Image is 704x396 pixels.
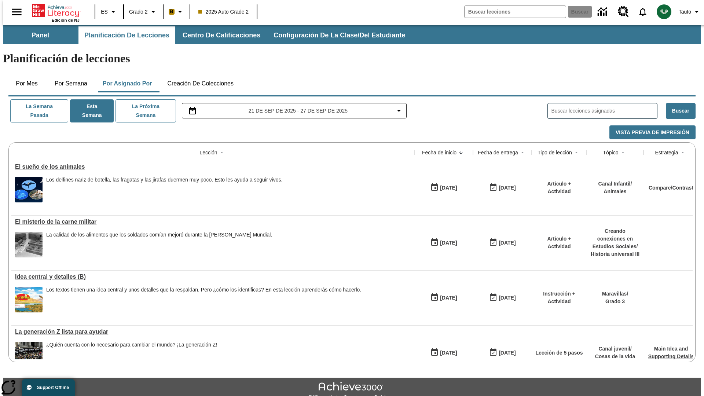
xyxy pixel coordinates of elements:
button: 09/24/25: Último día en que podrá accederse la lección [487,181,518,195]
p: Canal Infantil / [598,180,632,188]
div: Lección [199,149,217,156]
button: Seleccione el intervalo de fechas opción del menú [185,106,404,115]
button: 09/21/25: Último día en que podrá accederse la lección [487,236,518,250]
p: Cosas de la vida [595,353,635,360]
div: Tipo de lección [538,149,572,156]
button: La próxima semana [115,99,176,122]
button: Panel [4,26,77,44]
a: Centro de recursos, Se abrirá en una pestaña nueva. [613,2,633,22]
button: Configuración de la clase/del estudiante [268,26,411,44]
button: Sort [518,148,527,157]
button: 09/24/25: Primer día en que estuvo disponible la lección [428,181,459,195]
div: [DATE] [440,293,457,302]
img: Un grupo de manifestantes protestan frente al Museo Americano de Historia Natural en la ciudad de... [15,342,43,367]
div: Fecha de inicio [422,149,456,156]
div: [DATE] [440,183,457,192]
p: Historia universal III [590,250,640,258]
img: portada de Maravillas de tercer grado: una mariposa vuela sobre un campo y un río, con montañas a... [15,287,43,312]
button: Abrir el menú lateral [6,1,27,23]
span: Panel [32,31,49,40]
input: Buscar campo [465,6,566,18]
button: Centro de calificaciones [177,26,266,44]
button: 09/21/25: Primer día en que estuvo disponible la lección [428,346,459,360]
a: Compare/Contrast [649,185,693,191]
button: Esta semana [70,99,114,122]
button: Sort [619,148,627,157]
p: Canal juvenil / [595,345,635,353]
a: La generación Z lista para ayudar , Lecciones [15,329,411,335]
p: Artículo + Actividad [535,235,583,250]
div: Idea central y detalles (B) [15,274,411,280]
div: Subbarra de navegación [3,25,701,44]
button: Perfil/Configuración [676,5,704,18]
button: Por asignado por [97,75,158,92]
div: Estrategia [655,149,678,156]
span: B [170,7,173,16]
div: Portada [32,3,80,22]
button: Planificación de lecciones [78,26,175,44]
button: 09/21/25: Último día en que podrá accederse la lección [487,291,518,305]
button: 09/21/25: Primer día en que estuvo disponible la lección [428,291,459,305]
p: Instrucción + Actividad [535,290,583,305]
p: Grado 3 [602,298,628,305]
a: El sueño de los animales, Lecciones [15,164,411,170]
button: Por mes [8,75,45,92]
span: 2025 Auto Grade 2 [198,8,249,16]
div: Los textos tienen una idea central y unos detalles que la respaldan. Pero ¿cómo los identificas? ... [46,287,361,312]
a: Notificaciones [633,2,652,21]
div: Los delfines nariz de botella, las fragatas y las jirafas duermen muy poco. Esto les ayuda a segu... [46,177,282,183]
span: Configuración de la clase/del estudiante [274,31,405,40]
button: Por semana [49,75,93,92]
div: La calidad de los alimentos que los soldados comían mejoró durante la Segunda Guerra Mundial. [46,232,272,257]
a: Idea central y detalles (B), Lecciones [15,274,411,280]
button: Sort [572,148,581,157]
div: El sueño de los animales [15,164,411,170]
button: 09/21/25: Último día en que podrá accederse la lección [487,346,518,360]
p: Lección de 5 pasos [535,349,583,357]
span: Support Offline [37,385,69,390]
div: La generación Z lista para ayudar [15,329,411,335]
button: Boost El color de la clase es anaranjado claro. Cambiar el color de la clase. [166,5,187,18]
button: Creación de colecciones [161,75,239,92]
div: Tópico [603,149,618,156]
div: El misterio de la carne militar [15,219,411,225]
div: [DATE] [499,183,516,192]
button: Vista previa de impresión [609,125,696,140]
button: Sort [217,148,226,157]
span: Edición de NJ [52,18,80,22]
img: avatar image [657,4,671,19]
h1: Planificación de lecciones [3,52,701,65]
button: Sort [678,148,687,157]
button: Grado: Grado 2, Elige un grado [126,5,161,18]
span: Planificación de lecciones [84,31,169,40]
button: La semana pasada [10,99,68,122]
a: Centro de información [593,2,613,22]
button: Lenguaje: ES, Selecciona un idioma [98,5,121,18]
button: Buscar [666,103,696,119]
p: La calidad de los alimentos que los soldados comían mejoró durante la [PERSON_NAME] Mundial. [46,232,272,238]
div: [DATE] [499,293,516,302]
span: Grado 2 [129,8,148,16]
a: Portada [32,3,80,18]
img: Fotografía en blanco y negro que muestra cajas de raciones de comida militares con la etiqueta U.... [15,232,43,257]
p: Creando conexiones en Estudios Sociales / [590,227,640,250]
div: [DATE] [499,238,516,247]
span: 21 de sep de 2025 - 27 de sep de 2025 [249,107,348,115]
div: [DATE] [440,348,457,357]
div: [DATE] [499,348,516,357]
div: Fecha de entrega [478,149,518,156]
div: Los delfines nariz de botella, las fragatas y las jirafas duermen muy poco. Esto les ayuda a segu... [46,177,282,202]
img: Fotos de una fragata, dos delfines nariz de botella y una jirafa sobre un fondo de noche estrellada. [15,177,43,202]
div: Subbarra de navegación [3,26,412,44]
span: ¿Quién cuenta con lo necesario para cambiar el mundo? ¡La generación Z! [46,342,217,367]
span: ES [101,8,108,16]
div: ¿Quién cuenta con lo necesario para cambiar el mundo? ¡La generación Z! [46,342,217,348]
button: Escoja un nuevo avatar [652,2,676,21]
p: Artículo + Actividad [535,180,583,195]
button: Sort [456,148,465,157]
svg: Collapse Date Range Filter [395,106,403,115]
p: Maravillas / [602,290,628,298]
